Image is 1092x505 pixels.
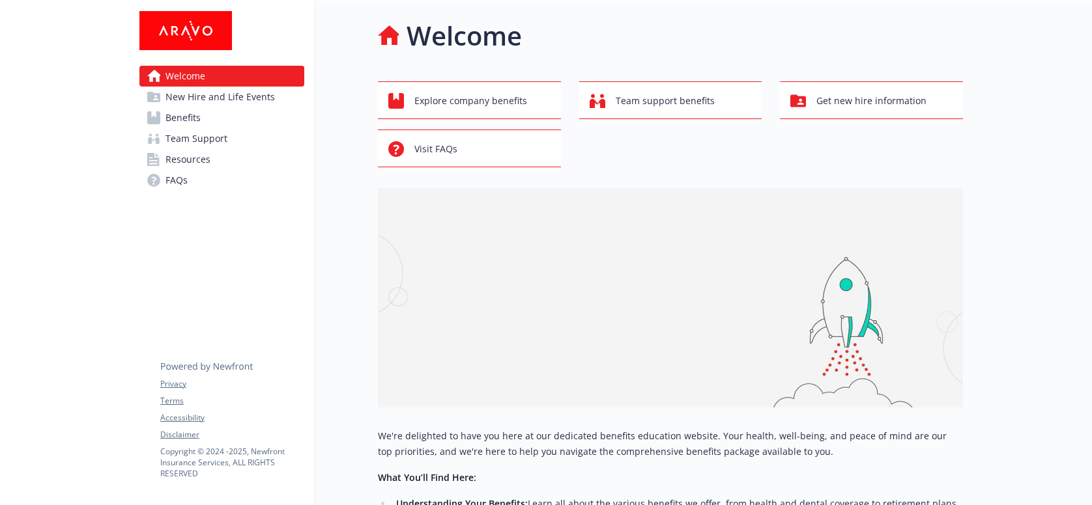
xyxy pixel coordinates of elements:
[407,16,522,55] h1: Welcome
[378,81,561,119] button: Explore company benefits
[165,149,210,170] span: Resources
[378,130,561,167] button: Visit FAQs
[579,81,762,119] button: Team support benefits
[139,149,304,170] a: Resources
[160,429,304,441] a: Disclaimer
[139,107,304,128] a: Benefits
[378,428,963,459] p: We're delighted to have you here at our dedicated benefits education website. Your health, well-b...
[414,89,527,113] span: Explore company benefits
[165,170,188,191] span: FAQs
[780,81,963,119] button: Get new hire information
[414,137,457,161] span: Visit FAQs
[816,89,927,113] span: Get new hire information
[378,188,963,407] img: overview page banner
[165,87,275,107] span: New Hire and Life Events
[139,66,304,87] a: Welcome
[160,395,304,407] a: Terms
[160,446,304,479] p: Copyright © 2024 - 2025 , Newfront Insurance Services, ALL RIGHTS RESERVED
[165,66,205,87] span: Welcome
[139,170,304,191] a: FAQs
[160,378,304,390] a: Privacy
[139,87,304,107] a: New Hire and Life Events
[139,128,304,149] a: Team Support
[378,471,476,484] strong: What You’ll Find Here:
[165,107,201,128] span: Benefits
[165,128,227,149] span: Team Support
[616,89,715,113] span: Team support benefits
[160,412,304,424] a: Accessibility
